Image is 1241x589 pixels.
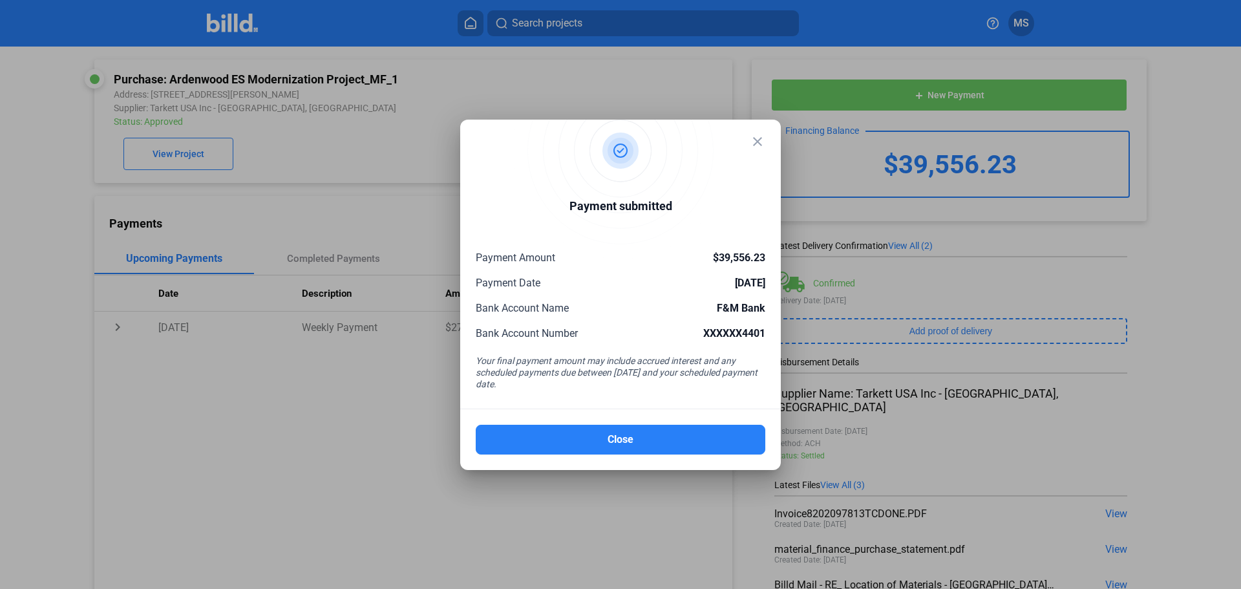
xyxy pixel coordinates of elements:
[569,197,672,219] div: Payment submitted
[476,425,765,455] button: Close
[476,327,578,339] span: Bank Account Number
[735,277,765,289] span: [DATE]
[476,252,555,264] span: Payment Amount
[713,252,765,264] span: $39,556.23
[703,327,765,339] span: XXXXXX4401
[750,134,765,149] mat-icon: close
[476,355,765,393] div: Your final payment amount may include accrued interest and any scheduled payments due between [DA...
[476,302,569,314] span: Bank Account Name
[476,277,540,289] span: Payment Date
[717,302,765,314] span: F&M Bank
